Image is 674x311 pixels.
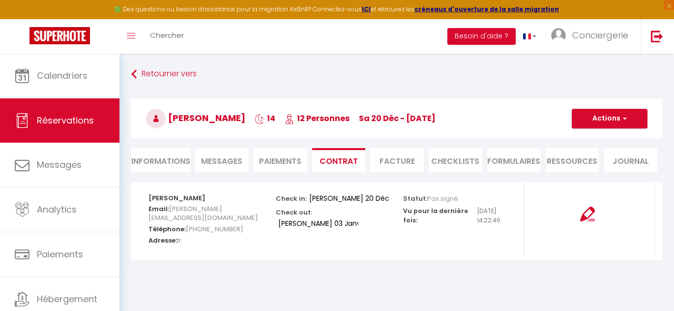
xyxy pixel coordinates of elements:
a: Retourner vers [131,65,662,83]
li: FORMULAIRES [487,148,541,172]
span: Messages [37,158,82,171]
span: Hébergement [37,293,97,305]
button: Ouvrir le widget de chat LiveChat [8,4,37,33]
li: Paiements [254,148,307,172]
li: Facture [370,148,424,172]
p: [DATE] 14:22:46 [477,207,517,225]
strong: Téléphone: [148,224,186,234]
button: Besoin d'aide ? [447,28,516,45]
img: ... [551,28,566,43]
span: fr [177,233,181,248]
strong: Email: [148,204,169,214]
li: Ressources [546,148,599,172]
span: Pas signé [427,194,458,203]
p: Vu pour la dernière fois: [403,207,478,225]
li: Journal [604,148,657,172]
p: Check out: [276,206,312,217]
span: [PERSON_NAME][EMAIL_ADDRESS][DOMAIN_NAME] [148,202,258,225]
span: [PERSON_NAME] [146,112,245,124]
span: Calendriers [37,69,88,82]
a: créneaux d'ouverture de la salle migration [414,5,559,13]
span: [PHONE_NUMBER] [186,222,243,236]
strong: Adresse: [148,236,177,245]
li: CHECKLISTS [429,148,482,172]
img: logout [651,30,663,42]
span: Analytics [37,203,77,216]
li: Contrat [312,148,366,172]
span: 14 [255,113,275,124]
span: Chercher [150,30,184,40]
iframe: Chat [632,267,667,304]
span: 12 Personnes [285,113,350,124]
img: signing-contract [580,207,595,221]
span: Paiements [37,248,83,260]
span: Conciergerie [572,29,628,41]
button: Actions [572,109,647,128]
p: Statut: [403,192,458,203]
span: sa 20 Déc - [DATE] [359,113,436,124]
p: Check in: [276,192,307,203]
li: Informations [131,148,190,172]
img: Super Booking [29,27,90,44]
a: Chercher [143,19,191,54]
strong: [PERSON_NAME] [148,193,205,203]
a: ICI [362,5,371,13]
span: Réservations [37,114,94,126]
span: Messages [201,155,242,167]
a: ... Conciergerie [544,19,641,54]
